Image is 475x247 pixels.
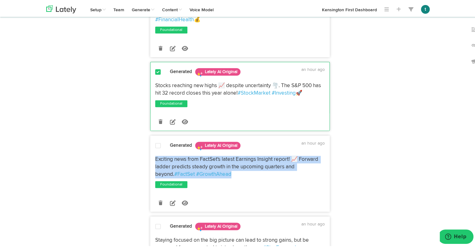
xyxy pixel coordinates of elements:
[170,68,192,73] strong: Generated
[195,221,240,229] span: Lately AI Original
[159,99,184,106] a: Foundational
[197,70,203,76] img: sparkles.png
[159,180,184,186] a: Foundational
[197,225,203,231] img: sparkles.png
[272,89,296,95] a: #Investing
[174,170,195,176] a: #FactSet
[194,16,200,21] span: 💰
[170,223,192,227] strong: Generated
[440,228,473,244] iframe: Opens a widget where you can find more information
[238,89,270,95] a: #StockMarket
[195,67,240,74] span: Lately AI Original
[196,170,231,176] a: #GrowthAhead
[155,82,322,95] span: Stocks reaching new highs 📈 despite uncertainty 🌪️. The S&P 500 has hit 32 record closes this yea...
[301,140,325,144] time: an hour ago
[197,144,203,150] img: sparkles.png
[155,156,319,176] span: Exciting news from FactSet's latest Earnings Insight report! 📈 Forward ladder predicts steady gro...
[155,16,194,21] a: #FinancialHealth
[170,142,192,146] strong: Generated
[195,141,240,148] span: Lately AI Original
[159,26,184,32] a: Foundational
[301,221,325,225] time: an hour ago
[421,4,430,12] button: t
[46,4,76,12] img: logo_lately_bg_light.svg
[301,66,325,71] time: an hour ago
[296,89,302,95] span: 🚀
